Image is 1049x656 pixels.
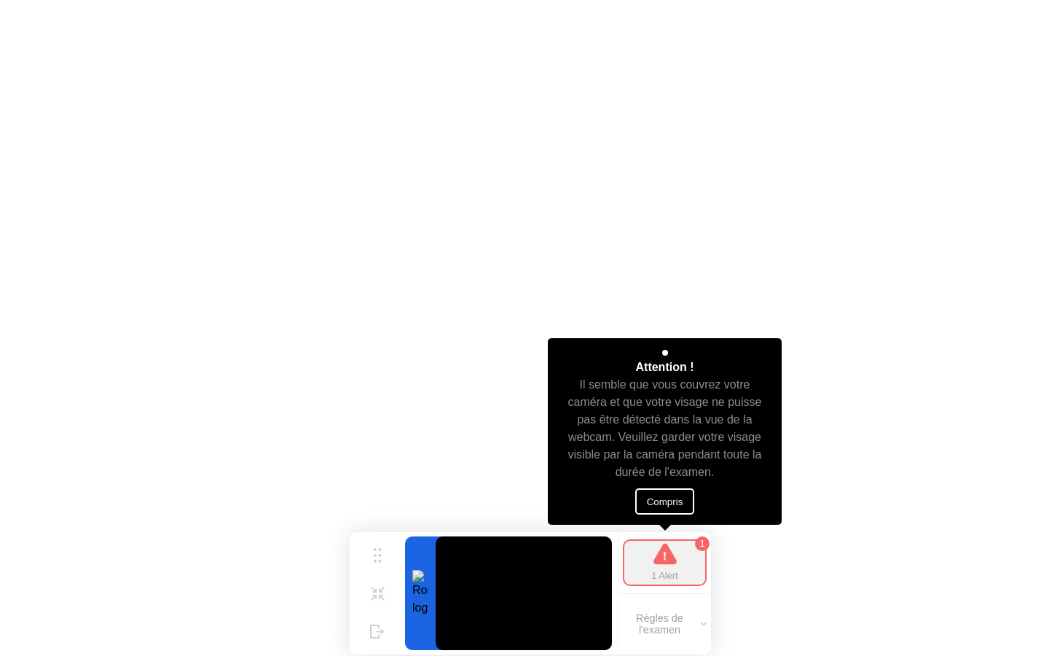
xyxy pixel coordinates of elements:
[561,376,769,481] div: Il semble que vous couvrez votre caméra et que votre visage ne puisse pas être détecté dans la vu...
[618,612,711,636] button: Règles de l'examen
[695,536,710,551] div: 1
[635,488,695,515] button: Compris
[636,359,694,376] div: Attention !
[651,569,677,582] div: 1 Alert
